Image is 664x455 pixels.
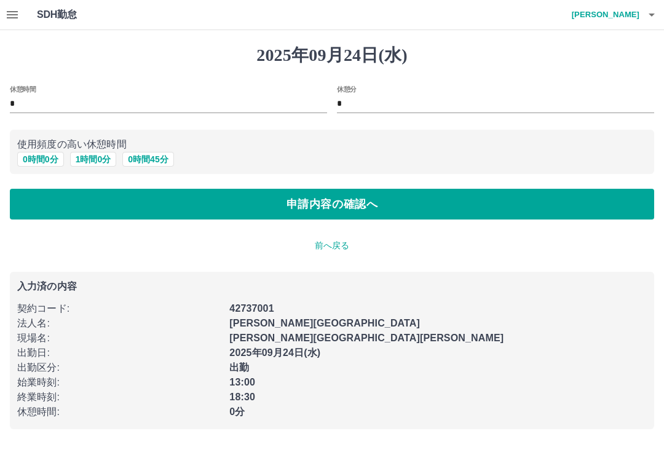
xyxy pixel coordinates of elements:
p: 出勤日 : [17,346,222,360]
b: 13:00 [229,377,255,387]
b: 出勤 [229,362,249,373]
button: 1時間0分 [70,152,117,167]
p: 終業時刻 : [17,390,222,405]
p: 使用頻度の高い休憩時間 [17,137,647,152]
b: [PERSON_NAME][GEOGRAPHIC_DATA][PERSON_NAME] [229,333,504,343]
p: 入力済の内容 [17,282,647,291]
h1: 2025年09月24日(水) [10,45,654,66]
p: 契約コード : [17,301,222,316]
button: 0時間0分 [17,152,64,167]
p: 始業時刻 : [17,375,222,390]
button: 申請内容の確認へ [10,189,654,220]
b: 2025年09月24日(水) [229,347,320,358]
label: 休憩時間 [10,84,36,93]
b: [PERSON_NAME][GEOGRAPHIC_DATA] [229,318,420,328]
b: 0分 [229,406,245,417]
p: 法人名 : [17,316,222,331]
b: 42737001 [229,303,274,314]
p: 出勤区分 : [17,360,222,375]
label: 休憩分 [337,84,357,93]
p: 現場名 : [17,331,222,346]
b: 18:30 [229,392,255,402]
p: 休憩時間 : [17,405,222,419]
button: 0時間45分 [122,152,173,167]
p: 前へ戻る [10,239,654,252]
